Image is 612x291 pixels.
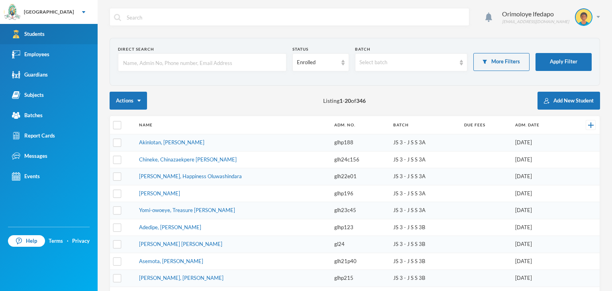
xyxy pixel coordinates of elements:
div: Batches [12,111,43,120]
td: gl24 [330,236,389,253]
a: Terms [49,237,63,245]
td: JS 3 - J S S 3A [389,202,460,219]
b: 20 [345,97,351,104]
div: Messages [12,152,47,160]
td: JS 3 - J S S 3A [389,168,460,185]
th: Name [135,116,330,134]
b: 346 [356,97,366,104]
img: logo [4,4,20,20]
img: STUDENT [576,9,592,25]
th: Adm. No. [330,116,389,134]
button: Apply Filter [535,53,592,71]
th: Batch [389,116,460,134]
td: glh23c45 [330,202,389,219]
div: Orimoloye Ifedapo [502,9,569,19]
td: [DATE] [511,134,568,151]
div: Subjects [12,91,44,99]
td: [DATE] [511,151,568,168]
td: JS 3 - J S S 3B [389,270,460,287]
div: Enrolled [297,59,337,67]
b: 1 [339,97,343,104]
td: [DATE] [511,236,568,253]
a: Adedipe, [PERSON_NAME] [139,224,201,230]
a: [PERSON_NAME], [PERSON_NAME] [139,275,224,281]
td: [DATE] [511,185,568,202]
th: Due Fees [460,116,512,134]
a: Asemota, [PERSON_NAME] [139,258,203,264]
td: [DATE] [511,253,568,270]
td: [DATE] [511,168,568,185]
td: glh24c156 [330,151,389,168]
input: Search [126,8,465,26]
button: Add New Student [537,92,600,110]
a: Help [8,235,45,247]
span: Listing - of [323,96,366,105]
td: [DATE] [511,219,568,236]
img: search [114,14,121,21]
div: [GEOGRAPHIC_DATA] [24,8,74,16]
td: JS 3 - J S S 3A [389,151,460,168]
a: [PERSON_NAME] [PERSON_NAME] [139,241,222,247]
div: · [67,237,69,245]
th: Adm. Date [511,116,568,134]
div: Batch [355,46,467,52]
div: [EMAIL_ADDRESS][DOMAIN_NAME] [502,19,569,25]
div: Status [292,46,349,52]
div: Select batch [359,59,456,67]
div: Students [12,30,45,38]
td: glhp123 [330,219,389,236]
button: Actions [110,92,147,110]
td: [DATE] [511,270,568,287]
a: Akinlotan, [PERSON_NAME] [139,139,204,145]
td: glhp215 [330,270,389,287]
td: glh21p40 [330,253,389,270]
div: Direct Search [118,46,286,52]
a: [PERSON_NAME] [139,190,180,197]
td: JS 3 - J S S 3B [389,236,460,253]
a: Yomi-owoeye, Treasure [PERSON_NAME] [139,207,235,213]
a: Chineke, Chinazaekpere [PERSON_NAME] [139,156,237,163]
td: JS 3 - J S S 3A [389,134,460,151]
a: [PERSON_NAME], Happiness Oluwashindara [139,173,242,179]
div: Employees [12,50,49,59]
input: Name, Admin No, Phone number, Email Address [122,54,282,72]
td: JS 3 - J S S 3B [389,253,460,270]
div: Guardians [12,71,48,79]
button: More Filters [473,53,530,71]
td: JS 3 - J S S 3A [389,185,460,202]
div: Events [12,172,40,181]
a: Privacy [72,237,90,245]
td: glhp188 [330,134,389,151]
img: + [588,122,594,128]
div: Report Cards [12,132,55,140]
td: glhp196 [330,185,389,202]
td: JS 3 - J S S 3B [389,219,460,236]
td: glh22e01 [330,168,389,185]
td: [DATE] [511,202,568,219]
